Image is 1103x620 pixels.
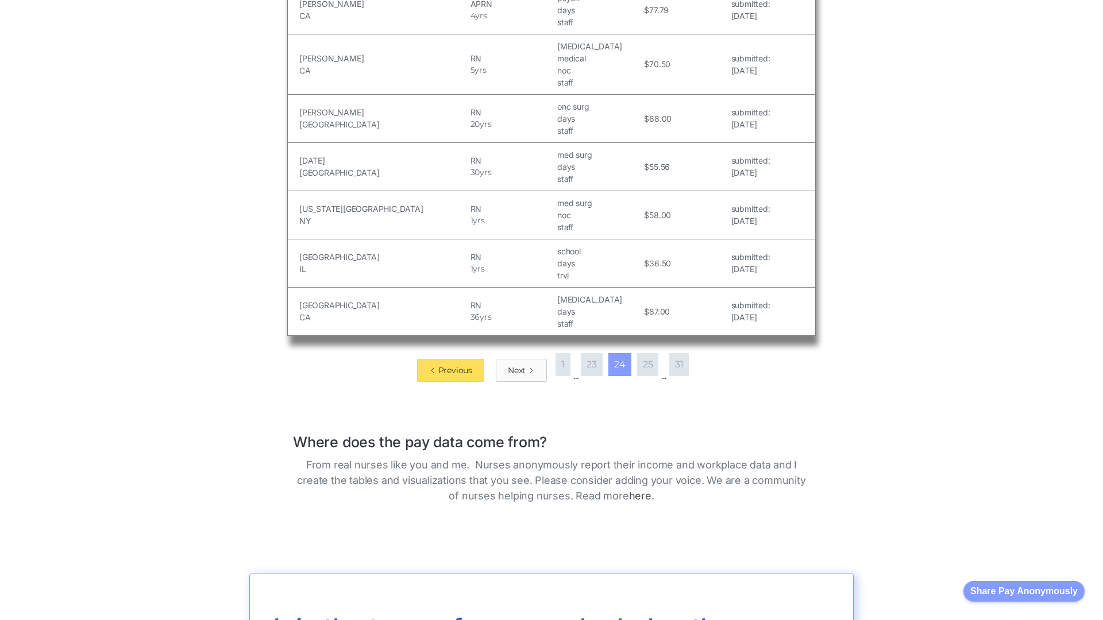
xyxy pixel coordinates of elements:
[731,251,770,263] h5: submitted:
[649,161,670,173] h5: 55.56
[557,16,641,28] h5: staff
[480,311,491,323] h5: yrs
[649,58,670,70] h5: 70.50
[557,293,641,305] h5: [MEDICAL_DATA]
[299,52,468,64] h5: [PERSON_NAME]
[475,10,487,22] h5: yrs
[557,245,641,257] h5: school
[299,154,468,166] h5: [DATE]
[731,52,770,76] a: submitted:[DATE]
[557,197,641,209] h5: med surg
[470,166,480,179] h5: 30
[731,299,770,323] a: submitted:[DATE]
[731,299,770,311] h5: submitted:
[557,257,641,269] h5: days
[473,263,484,275] h5: yrs
[299,10,468,22] h5: CA
[644,58,649,70] h5: $
[731,106,770,130] a: submitted:[DATE]
[629,490,651,502] a: here
[731,106,770,118] h5: submitted:
[644,161,649,173] h5: $
[470,299,554,311] h5: RN
[573,370,578,382] div: ...
[299,106,468,118] h5: [PERSON_NAME]
[299,311,468,323] h5: CA
[480,118,491,130] h5: yrs
[649,209,671,221] h5: 58.00
[557,113,641,125] h5: days
[731,166,770,179] h5: [DATE]
[731,215,770,227] h5: [DATE]
[649,257,671,269] h5: 36.50
[731,10,770,22] h5: [DATE]
[649,4,669,16] h5: 77.79
[644,113,649,125] h5: $
[299,263,468,275] h5: IL
[475,64,486,76] h5: yrs
[496,359,547,382] a: Next Page
[644,4,649,16] h5: $
[470,52,554,64] h5: RN
[557,64,641,76] h5: noc
[731,203,770,227] a: submitted:[DATE]
[557,125,641,137] h5: staff
[470,154,554,166] h5: RN
[557,269,641,281] h5: trvl
[557,221,641,233] h5: staff
[557,40,641,64] h5: [MEDICAL_DATA] medical
[557,100,641,113] h5: onc surg
[299,203,468,215] h5: [US_STATE][GEOGRAPHIC_DATA]
[557,76,641,88] h5: staff
[470,203,554,215] h5: RN
[557,149,641,161] h5: med surg
[556,353,570,376] a: 1
[731,154,770,179] a: submitted:[DATE]
[557,209,641,221] h5: noc
[470,263,473,275] h5: 1
[731,52,770,64] h5: submitted:
[299,166,468,179] h5: [GEOGRAPHIC_DATA]
[299,251,468,263] h5: [GEOGRAPHIC_DATA]
[480,166,491,179] h5: yrs
[299,299,468,311] h5: [GEOGRAPHIC_DATA]
[299,64,468,76] h5: CA
[293,422,810,451] h1: Where does the pay data come from?
[470,64,475,76] h5: 5
[557,4,641,16] h5: days
[287,347,816,382] div: List
[644,305,649,317] h5: $
[644,209,649,221] h5: $
[438,365,472,376] div: Previous
[470,251,554,263] h5: RN
[473,215,484,227] h5: yrs
[649,113,672,125] h5: 68.00
[470,311,480,323] h5: 36
[637,353,659,376] a: 25
[731,263,770,275] h5: [DATE]
[470,106,554,118] h5: RN
[557,173,641,185] h5: staff
[731,203,770,215] h5: submitted:
[557,161,641,173] h5: days
[731,154,770,166] h5: submitted:
[470,118,480,130] h5: 20
[557,317,641,330] h5: staff
[644,257,649,269] h5: $
[661,370,666,382] div: ...
[731,251,770,275] a: submitted:[DATE]
[299,215,468,227] h5: NY
[608,353,631,376] a: 24
[508,365,526,376] div: Next
[649,305,670,317] h5: 87.00
[557,305,641,317] h5: days
[581,353,603,376] a: 23
[731,64,770,76] h5: [DATE]
[963,581,1085,602] button: Share Pay Anonymously
[731,311,770,323] h5: [DATE]
[470,10,476,22] h5: 4
[731,118,770,130] h5: [DATE]
[669,353,689,376] a: 31
[293,457,810,503] p: From real nurses like you and me. Nurses anonymously report their income and workplace data and I...
[417,359,484,382] a: Previous Page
